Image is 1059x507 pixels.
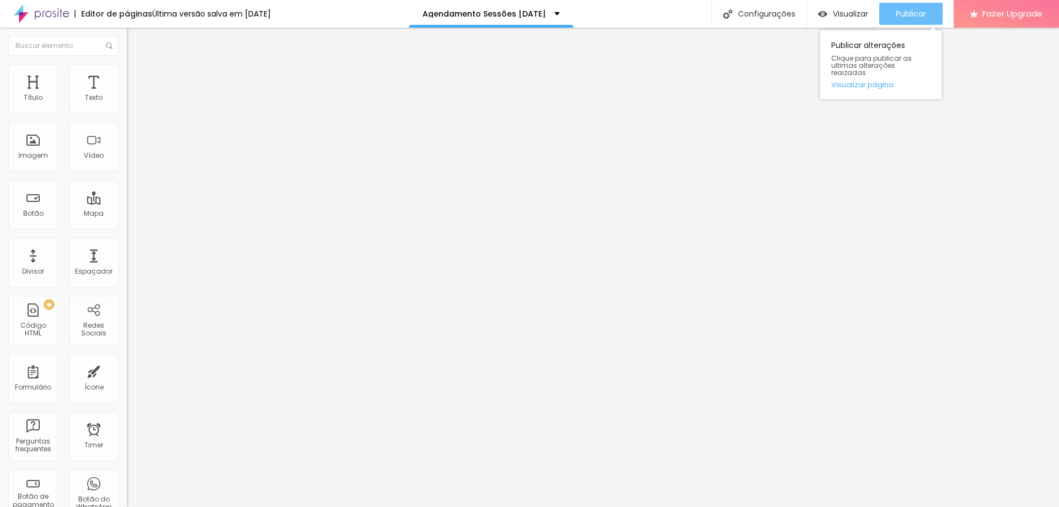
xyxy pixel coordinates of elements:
button: Publicar [879,3,943,25]
img: Icone [723,9,732,19]
input: Buscar elemento [8,36,119,56]
span: Visualizar [833,9,868,18]
div: Última versão salva em [DATE] [152,10,271,18]
div: Mapa [84,210,104,217]
div: Espaçador [75,268,113,275]
div: Ícone [84,383,104,391]
p: Agendamento Sessões [DATE] [422,10,546,18]
div: Texto [85,94,103,102]
div: Redes Sociais [72,322,115,338]
div: Divisor [22,268,44,275]
span: Clique para publicar as ultimas alterações reaizadas [831,55,930,77]
div: Editor de páginas [74,10,152,18]
div: Publicar alterações [820,30,942,99]
div: Perguntas frequentes [11,437,55,453]
iframe: Editor [127,28,1059,507]
span: Fazer Upgrade [982,9,1042,18]
div: Título [24,94,42,102]
div: Código HTML [11,322,55,338]
span: Publicar [896,9,926,18]
button: Visualizar [807,3,879,25]
div: Timer [84,441,103,449]
div: Imagem [18,152,48,159]
img: view-1.svg [818,9,827,19]
div: Botão [23,210,44,217]
div: Formulário [15,383,51,391]
div: Vídeo [84,152,104,159]
a: Visualizar página [831,81,930,88]
img: Icone [106,42,113,49]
